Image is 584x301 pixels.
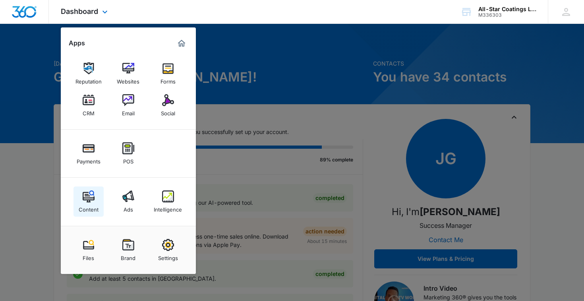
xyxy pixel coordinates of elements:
div: Reputation [75,74,102,85]
div: Intelligence [154,202,182,213]
a: Social [153,90,183,120]
div: CRM [83,106,95,117]
div: Email [122,106,135,117]
div: Websites [117,74,139,85]
div: Forms [161,74,176,85]
h2: Apps [69,39,85,47]
a: Ads [113,186,143,217]
div: account name [478,6,536,12]
a: Intelligence [153,186,183,217]
div: Payments [77,154,101,165]
div: Ads [124,202,133,213]
div: Files [83,251,94,261]
a: Payments [73,138,104,169]
div: account id [478,12,536,18]
a: Settings [153,235,183,265]
a: POS [113,138,143,169]
a: CRM [73,90,104,120]
div: Brand [121,251,135,261]
a: Marketing 360® Dashboard [175,37,188,50]
a: Websites [113,58,143,89]
div: Settings [158,251,178,261]
div: POS [123,154,133,165]
span: Dashboard [61,7,98,16]
a: Files [73,235,104,265]
a: Email [113,90,143,120]
a: Content [73,186,104,217]
a: Forms [153,58,183,89]
div: Social [161,106,175,117]
a: Brand [113,235,143,265]
a: Reputation [73,58,104,89]
div: Content [79,202,99,213]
